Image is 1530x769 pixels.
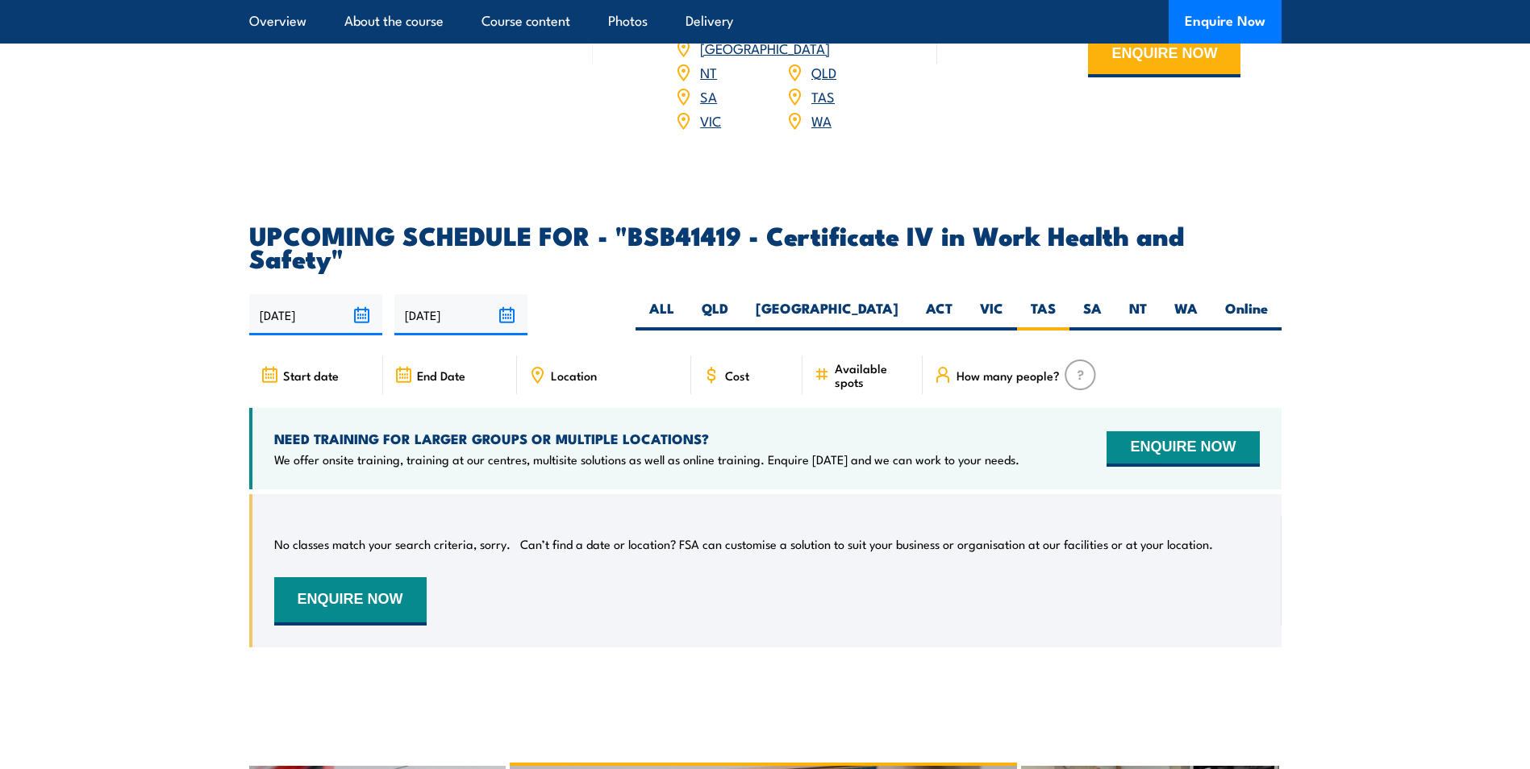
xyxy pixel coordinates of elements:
span: Start date [283,368,339,382]
a: TAS [811,86,835,106]
a: WA [811,110,832,130]
label: ALL [636,299,688,330]
button: ENQUIRE NOW [274,577,427,626]
span: Location [551,368,597,382]
a: QLD [811,62,836,81]
label: ACT [912,299,966,330]
input: From date [249,294,382,335]
label: Online [1211,299,1282,330]
p: We offer onsite training, training at our centres, multisite solutions as well as online training... [274,451,1019,468]
a: NT [700,62,717,81]
span: Cost [725,368,749,382]
h4: NEED TRAINING FOR LARGER GROUPS OR MULTIPLE LOCATIONS? [274,430,1019,447]
label: WA [1161,299,1211,330]
span: How many people? [957,368,1060,382]
span: Available spots [835,361,911,389]
button: ENQUIRE NOW [1107,431,1259,467]
label: [GEOGRAPHIC_DATA] [742,299,912,330]
label: VIC [966,299,1017,330]
span: End Date [417,368,465,382]
label: SA [1069,299,1115,330]
input: To date [394,294,527,335]
p: No classes match your search criteria, sorry. [274,536,511,552]
a: VIC [700,110,721,130]
button: ENQUIRE NOW [1088,34,1240,77]
h2: UPCOMING SCHEDULE FOR - "BSB41419 - Certificate IV in Work Health and Safety" [249,223,1282,268]
a: SA [700,86,717,106]
p: Can’t find a date or location? FSA can customise a solution to suit your business or organisation... [520,536,1213,552]
label: NT [1115,299,1161,330]
a: [GEOGRAPHIC_DATA] [700,38,830,57]
label: QLD [688,299,742,330]
label: TAS [1017,299,1069,330]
